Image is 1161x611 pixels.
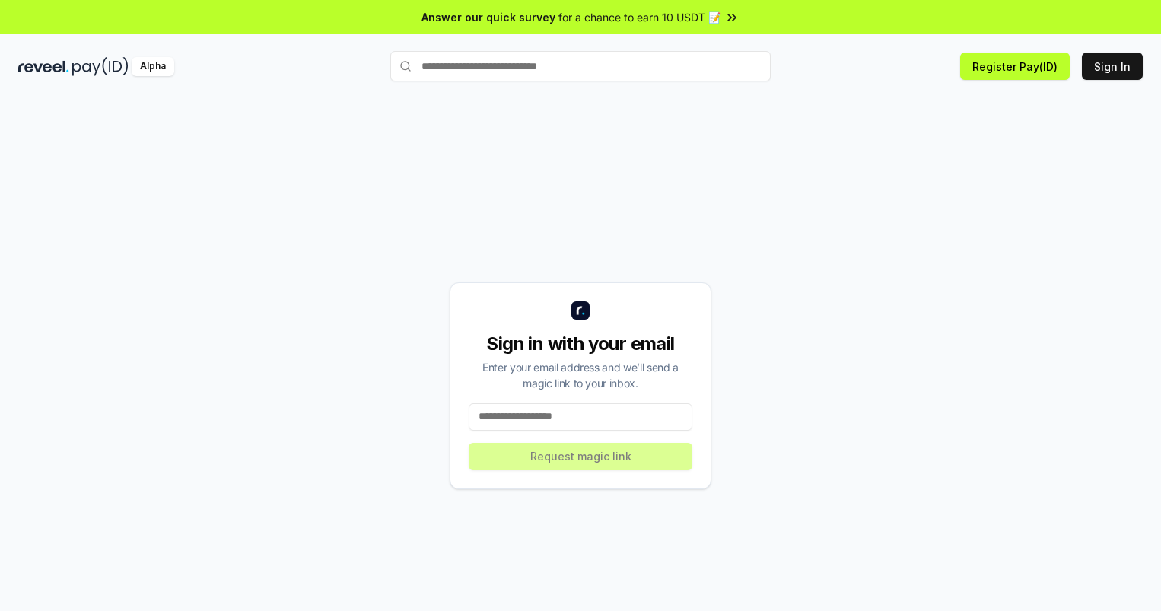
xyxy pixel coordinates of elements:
button: Register Pay(ID) [960,53,1070,80]
img: pay_id [72,57,129,76]
div: Enter your email address and we’ll send a magic link to your inbox. [469,359,692,391]
img: reveel_dark [18,57,69,76]
span: Answer our quick survey [421,9,555,25]
img: logo_small [571,301,590,320]
div: Alpha [132,57,174,76]
button: Sign In [1082,53,1143,80]
div: Sign in with your email [469,332,692,356]
span: for a chance to earn 10 USDT 📝 [558,9,721,25]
